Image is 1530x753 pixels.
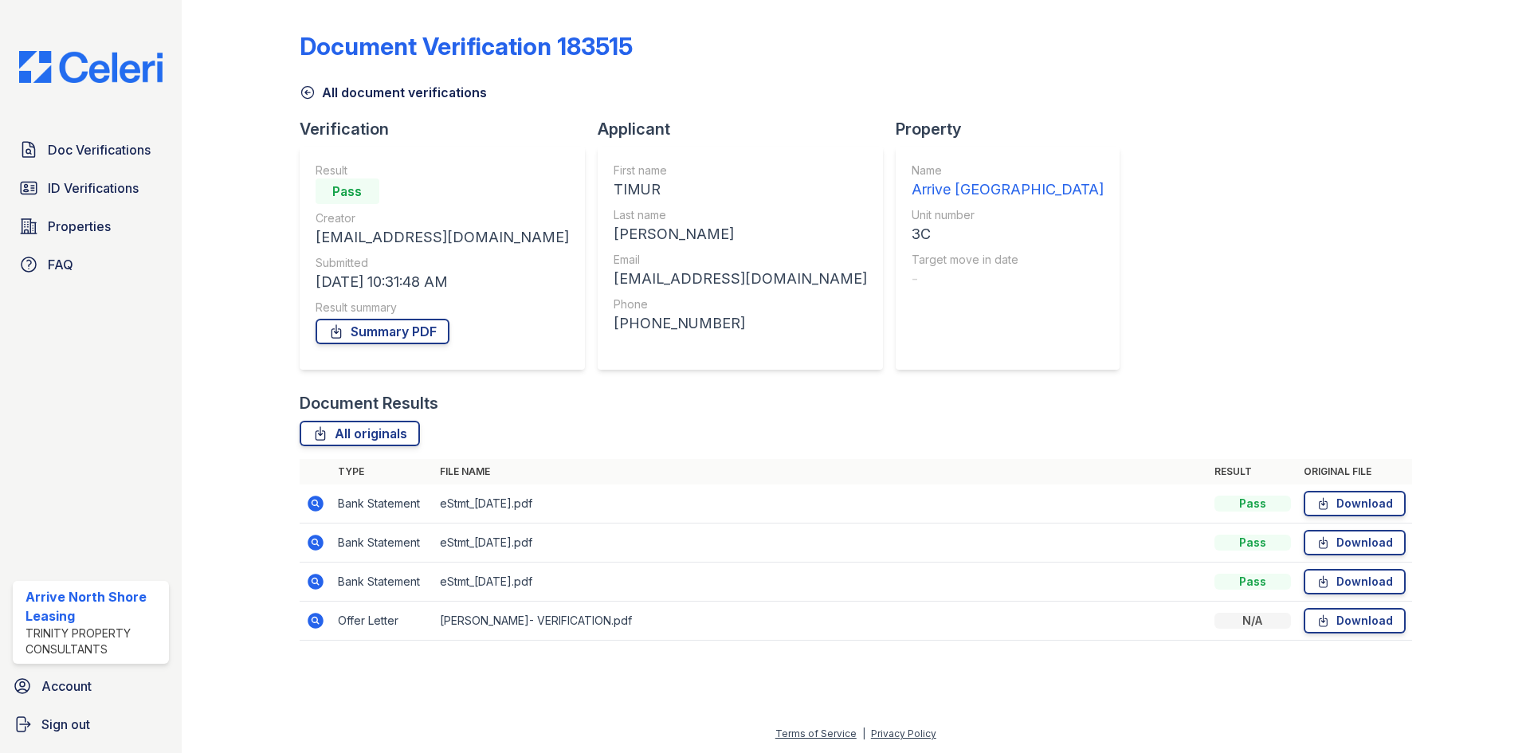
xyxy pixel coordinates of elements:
[912,163,1104,201] a: Name Arrive [GEOGRAPHIC_DATA]
[331,524,433,563] td: Bank Statement
[331,484,433,524] td: Bank Statement
[48,217,111,236] span: Properties
[896,118,1132,140] div: Property
[614,252,867,268] div: Email
[48,255,73,274] span: FAQ
[300,392,438,414] div: Document Results
[1304,530,1406,555] a: Download
[316,319,449,344] a: Summary PDF
[912,252,1104,268] div: Target move in date
[433,524,1208,563] td: eStmt_[DATE].pdf
[331,563,433,602] td: Bank Statement
[316,226,569,249] div: [EMAIL_ADDRESS][DOMAIN_NAME]
[316,163,569,178] div: Result
[614,296,867,312] div: Phone
[912,207,1104,223] div: Unit number
[598,118,896,140] div: Applicant
[41,715,90,734] span: Sign out
[433,459,1208,484] th: File name
[912,178,1104,201] div: Arrive [GEOGRAPHIC_DATA]
[300,421,420,446] a: All originals
[331,602,433,641] td: Offer Letter
[25,587,163,626] div: Arrive North Shore Leasing
[316,271,569,293] div: [DATE] 10:31:48 AM
[1214,613,1291,629] div: N/A
[433,602,1208,641] td: [PERSON_NAME]- VERIFICATION.pdf
[316,300,569,316] div: Result summary
[331,459,433,484] th: Type
[614,223,867,245] div: [PERSON_NAME]
[6,670,175,702] a: Account
[862,728,865,739] div: |
[1214,496,1291,512] div: Pass
[13,210,169,242] a: Properties
[6,708,175,740] a: Sign out
[6,51,175,83] img: CE_Logo_Blue-a8612792a0a2168367f1c8372b55b34899dd931a85d93a1a3d3e32e68fde9ad4.png
[316,255,569,271] div: Submitted
[300,118,598,140] div: Verification
[13,134,169,166] a: Doc Verifications
[614,268,867,290] div: [EMAIL_ADDRESS][DOMAIN_NAME]
[614,178,867,201] div: TIMUR
[614,163,867,178] div: First name
[13,172,169,204] a: ID Verifications
[1208,459,1297,484] th: Result
[912,163,1104,178] div: Name
[433,484,1208,524] td: eStmt_[DATE].pdf
[300,83,487,102] a: All document verifications
[1304,569,1406,594] a: Download
[433,563,1208,602] td: eStmt_[DATE].pdf
[775,728,857,739] a: Terms of Service
[614,207,867,223] div: Last name
[871,728,936,739] a: Privacy Policy
[316,178,379,204] div: Pass
[13,249,169,280] a: FAQ
[912,268,1104,290] div: -
[1304,608,1406,633] a: Download
[300,32,633,61] div: Document Verification 183515
[614,312,867,335] div: [PHONE_NUMBER]
[316,210,569,226] div: Creator
[912,223,1104,245] div: 3C
[25,626,163,657] div: Trinity Property Consultants
[41,677,92,696] span: Account
[1304,491,1406,516] a: Download
[48,140,151,159] span: Doc Verifications
[1297,459,1412,484] th: Original file
[1214,535,1291,551] div: Pass
[1214,574,1291,590] div: Pass
[48,178,139,198] span: ID Verifications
